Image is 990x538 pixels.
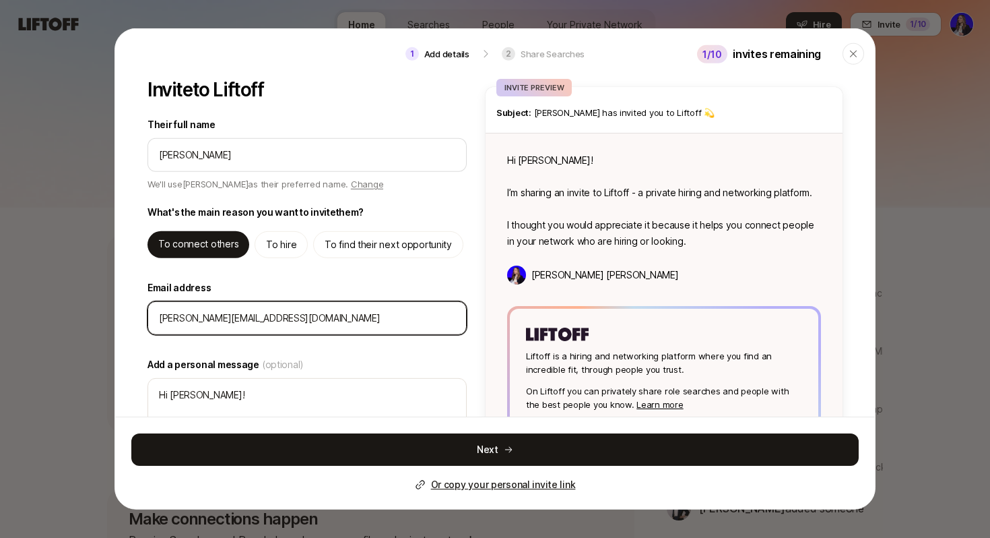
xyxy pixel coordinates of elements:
[131,434,859,466] button: Next
[262,357,304,373] span: (optional)
[733,45,821,63] p: invites remaining
[147,177,383,193] p: We'll use [PERSON_NAME] as their preferred name.
[697,44,727,63] div: 1 /10
[159,310,455,326] input: Enter their email address
[325,237,452,253] p: To find their next opportunity
[496,107,531,118] span: Subject:
[266,237,296,253] p: To hire
[526,384,802,411] p: On Liftoff you can privately share role searches and people with the best people you know.
[147,117,467,133] label: Their full name
[159,147,455,163] input: e.g. Liv Carter
[636,399,683,410] a: Learn more
[147,378,467,509] textarea: Hi [PERSON_NAME]! I’m sharing an invite to Liftoff - a private hiring and networking platform. I ...
[507,152,821,249] p: Hi [PERSON_NAME]! I’m sharing an invite to Liftoff - a private hiring and networking platform. I ...
[147,204,364,220] p: What's the main reason you want to invite them ?
[147,280,467,296] label: Email address
[526,349,802,376] p: Liftoff is a hiring and networking platform where you find an incredible fit, through people you ...
[507,266,526,285] img: Allison
[147,79,264,100] p: Invite to Liftoff
[504,82,564,94] p: INVITE PREVIEW
[351,179,383,189] span: Change
[158,236,238,252] p: To connect others
[531,267,678,283] p: [PERSON_NAME] [PERSON_NAME]
[496,106,832,119] p: [PERSON_NAME] has invited you to Liftoff 💫
[431,477,576,493] p: Or copy your personal invite link
[147,357,467,373] label: Add a personal message
[526,328,589,341] img: Liftoff Logo
[415,477,576,493] button: Or copy your personal invite link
